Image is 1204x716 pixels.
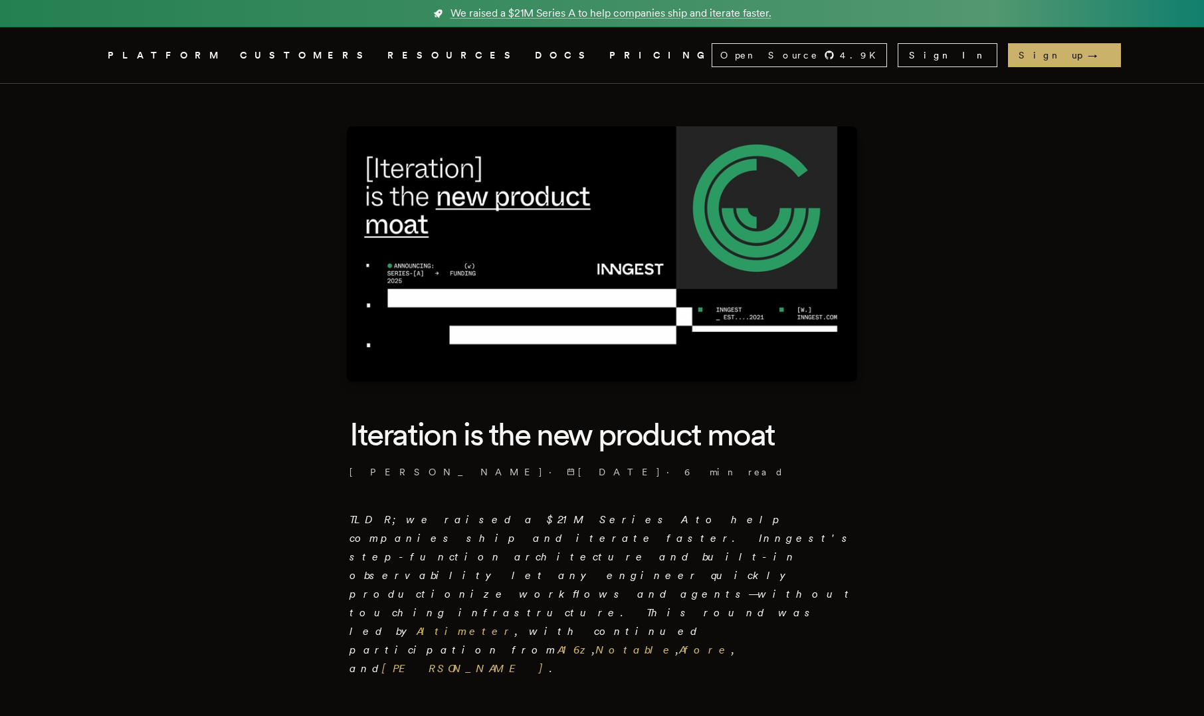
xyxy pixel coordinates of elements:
[350,465,544,479] a: [PERSON_NAME]
[720,49,819,62] span: Open Source
[684,465,784,479] span: 6 min read
[679,644,732,656] a: Afore
[451,5,771,21] span: We raised a $21M Series A to help companies ship and iterate faster.
[387,47,519,64] button: RESOURCES
[898,43,997,67] a: Sign In
[350,414,854,455] h1: Iteration is the new product moat
[417,625,515,638] a: Altimeter
[535,47,593,64] a: DOCS
[840,49,884,62] span: 4.9 K
[557,644,592,656] a: A16z
[567,465,661,479] span: [DATE]
[350,465,854,479] p: · ·
[347,126,857,382] img: Featured image for Iteration is the new product moat blog post
[240,47,371,64] a: CUSTOMERS
[1088,49,1110,62] span: →
[350,513,854,675] em: TLDR; we raised a $21M Series A to help companies ship and iterate faster. Inngest's step-functio...
[1008,43,1121,67] a: Sign up
[70,27,1134,83] nav: Global
[108,47,224,64] button: PLATFORM
[595,644,676,656] a: Notable
[382,662,550,675] a: [PERSON_NAME]
[609,47,712,64] a: PRICING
